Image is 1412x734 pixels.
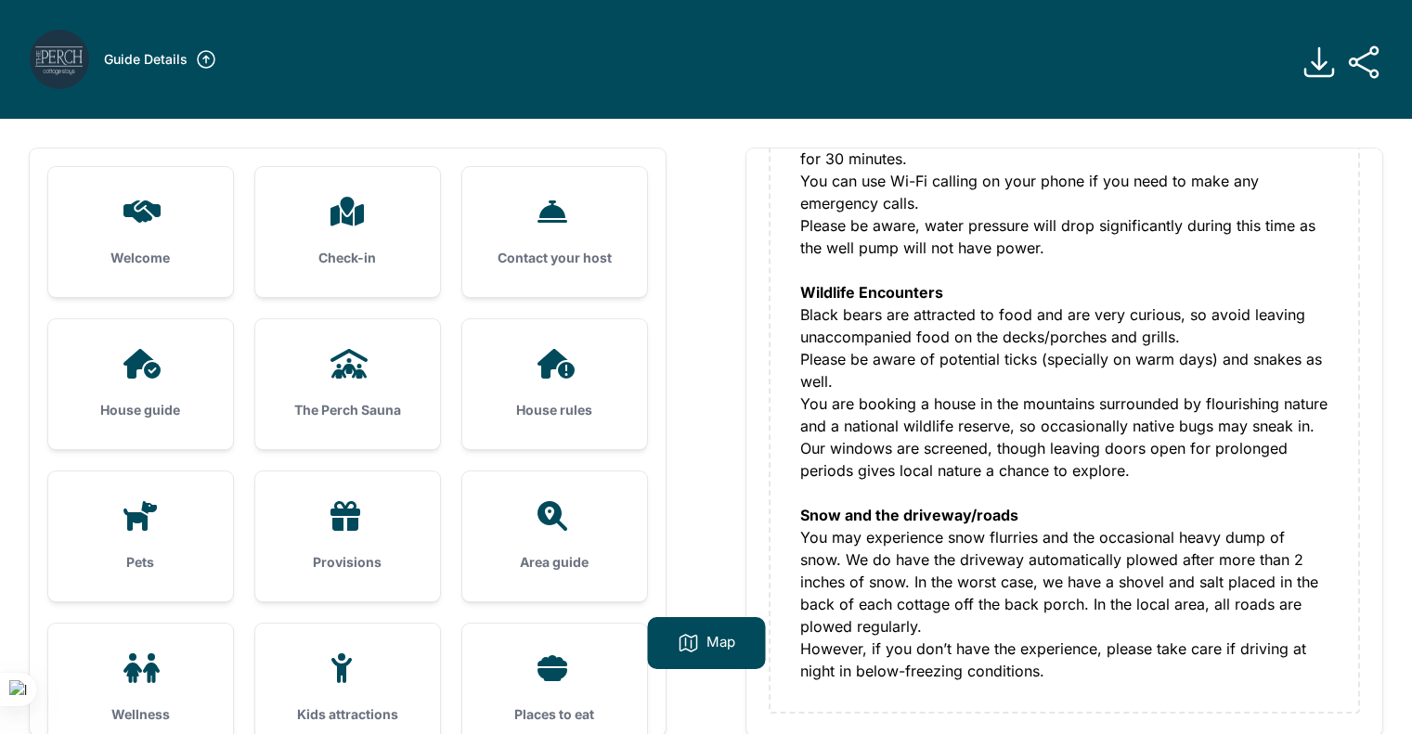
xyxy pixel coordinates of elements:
a: Contact your host [462,167,647,297]
h3: The Perch Sauna [285,401,410,419]
a: Pets [48,471,233,601]
strong: Wildlife Encounters [800,283,943,302]
a: Provisions [255,471,440,601]
a: Guide Details [104,48,217,71]
a: House rules [462,319,647,449]
h3: Kids attractions [285,705,410,724]
h3: Places to eat [492,705,617,724]
h3: House rules [492,401,617,419]
a: Area guide [462,471,647,601]
h3: Check-in [285,249,410,267]
h3: Area guide [492,553,617,572]
h3: Provisions [285,553,410,572]
h3: Wellness [78,705,203,724]
a: Check-in [255,167,440,297]
h3: Pets [78,553,203,572]
h3: Welcome [78,249,203,267]
p: Map [706,632,735,654]
a: The Perch Sauna [255,319,440,449]
h3: Contact your host [492,249,617,267]
img: lbscve6jyqy4usxktyb5b1icebv1 [30,30,89,89]
strong: Snow and the driveway/roads [800,506,1018,524]
h3: House guide [78,401,203,419]
h3: Guide Details [104,50,188,69]
a: House guide [48,319,233,449]
a: Welcome [48,167,233,297]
